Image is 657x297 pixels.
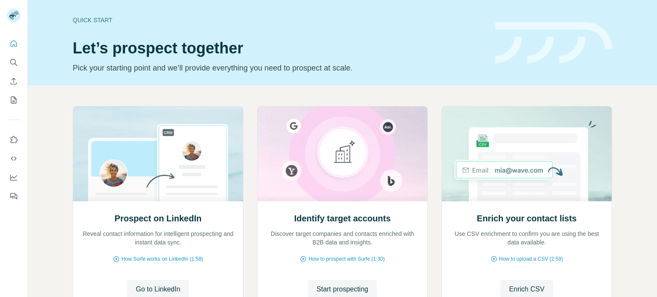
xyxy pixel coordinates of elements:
[308,255,385,263] span: How to prospect with Surfe (1:30)
[7,92,21,108] button: My lists
[441,106,612,201] img: Enrich your contact lists
[82,229,234,247] p: Reveal contact information for intelligent prospecting and instant data sync.
[450,229,603,247] p: Use CSV enrichment to confirm you are using the best data available.
[495,22,612,64] img: banner
[7,36,21,51] button: Quick start
[7,74,21,89] button: Enrich CSV
[499,255,563,263] span: How to upload a CSV (2:59)
[317,284,368,294] span: Start prospecting
[7,151,21,166] button: Use Surfe API
[115,212,201,224] h2: Prospect on LinkedIn
[73,16,485,24] div: Quick start
[7,170,21,185] button: Dashboard
[73,106,243,201] img: Prospect on LinkedIn
[7,188,21,204] button: Feedback
[136,284,180,294] span: Go to LinkedIn
[7,132,21,147] button: Use Surfe on LinkedIn
[121,255,203,263] span: How Surfe works on LinkedIn (1:58)
[266,229,419,247] p: Discover target companies and contacts enriched with B2B data and insights.
[509,284,545,294] span: Enrich CSV
[477,212,577,224] h2: Enrich your contact lists
[7,55,21,70] button: Search
[294,212,391,224] h2: Identify target accounts
[73,62,485,74] p: Pick your starting point and we’ll provide everything you need to prospect at scale.
[257,106,428,201] img: Identify target accounts
[73,40,485,57] h1: Let’s prospect together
